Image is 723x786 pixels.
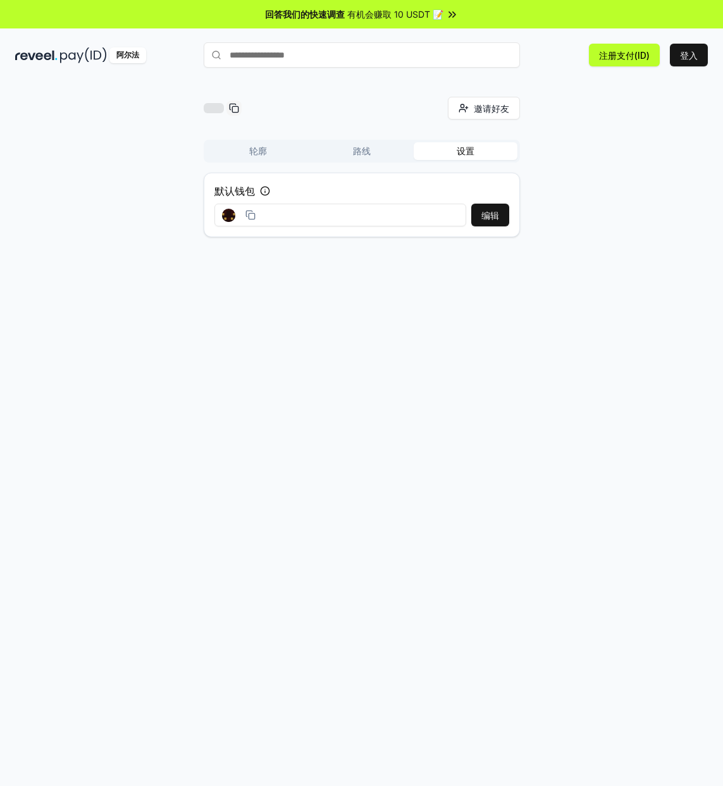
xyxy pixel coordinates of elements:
button: 注册支付(ID) [589,44,660,66]
font: 编辑 [481,210,499,221]
img: 付款编号 [60,47,107,63]
font: 路线 [353,145,371,156]
img: 揭示黑暗 [15,47,58,63]
font: 邀请好友 [474,103,509,114]
font: 设置 [457,145,474,156]
font: 有机会赚取 10 USDT 📝 [347,9,443,20]
button: 编辑 [471,204,509,226]
font: 回答我们的快速调查 [265,9,345,20]
font: 注册支付(ID) [599,50,650,61]
button: 邀请好友 [448,97,520,120]
font: 轮廓 [249,145,267,156]
font: 阿尔法 [116,50,139,59]
font: 登入 [680,50,698,61]
button: 登入 [670,44,708,66]
font: 默认钱包 [214,185,255,197]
